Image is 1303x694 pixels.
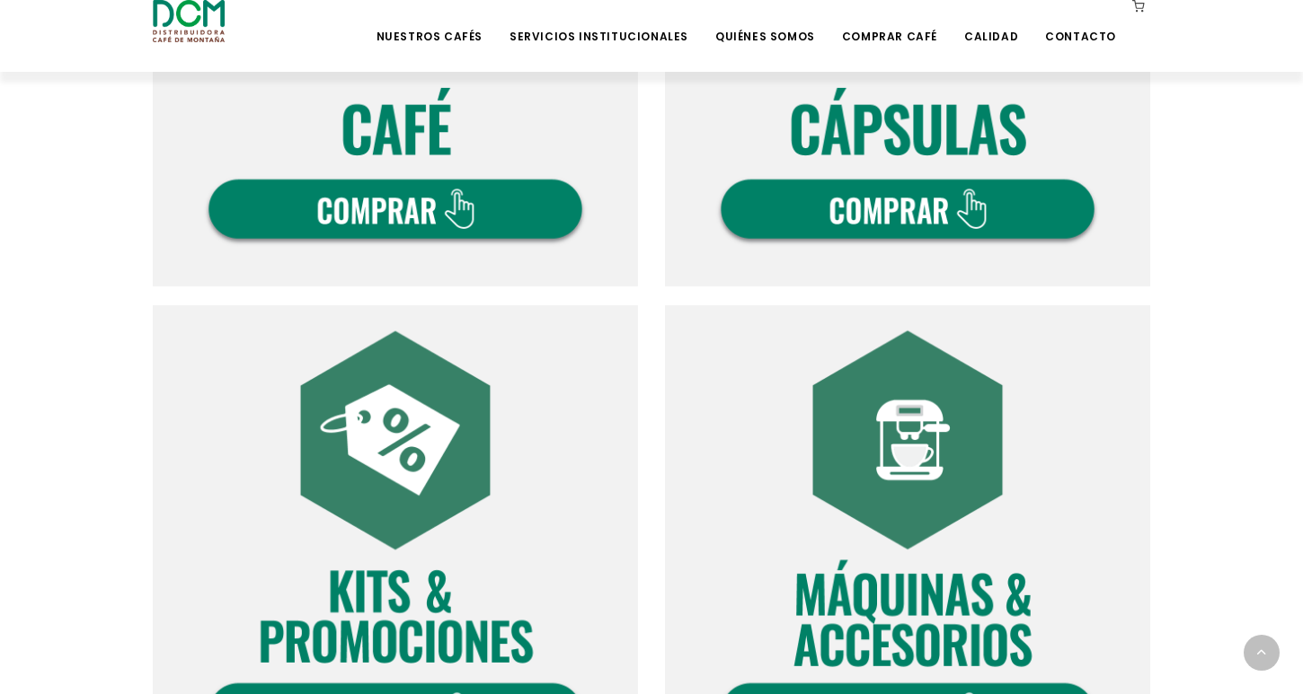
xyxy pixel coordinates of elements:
a: Quiénes Somos [705,2,826,44]
a: Servicios Institucionales [499,2,699,44]
a: Comprar Café [831,2,948,44]
a: Contacto [1034,2,1127,44]
a: Nuestros Cafés [366,2,493,44]
a: Calidad [953,2,1029,44]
